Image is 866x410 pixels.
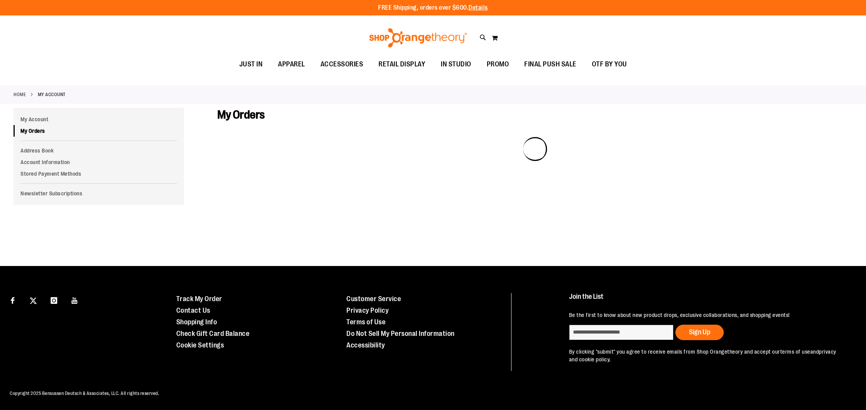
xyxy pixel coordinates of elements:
a: Do Not Sell My Personal Information [346,330,455,337]
a: Cookie Settings [176,341,224,349]
a: terms of use [780,349,810,355]
a: OTF BY YOU [584,56,635,73]
span: Copyright 2025 Bensussen Deutsch & Associates, LLC. All rights reserved. [10,391,159,396]
span: IN STUDIO [441,56,471,73]
a: Accessibility [346,341,385,349]
input: enter email [569,325,673,340]
a: IN STUDIO [433,56,479,73]
img: Shop Orangetheory [368,28,468,47]
a: Visit our Facebook page [6,293,19,307]
p: FREE Shipping, orders over $600. [378,3,488,12]
a: privacy and cookie policy. [569,349,836,363]
a: RETAIL DISPLAY [371,56,433,73]
a: FINAL PUSH SALE [517,56,584,73]
p: Be the first to know about new product drops, exclusive collaborations, and shopping events! [569,311,846,319]
a: APPAREL [270,56,313,73]
a: Terms of Use [346,318,385,326]
a: ACCESSORIES [313,56,371,73]
span: OTF BY YOU [592,56,627,73]
a: PROMO [479,56,517,73]
a: Home [14,91,26,98]
span: FINAL PUSH SALE [524,56,576,73]
span: RETAIL DISPLAY [378,56,425,73]
a: Visit our Instagram page [47,293,61,307]
a: Shopping Info [176,318,217,326]
span: JUST IN [239,56,263,73]
a: Visit our X page [27,293,40,307]
a: Customer Service [346,295,401,303]
span: Sign Up [689,328,710,336]
strong: My Account [38,91,66,98]
a: Contact Us [176,307,210,314]
a: Tracking Info [823,19,859,28]
a: Check Gift Card Balance [176,330,250,337]
a: Visit our Youtube page [68,293,82,307]
span: APPAREL [278,56,305,73]
img: Twitter [30,297,37,304]
a: JUST IN [232,56,271,73]
h4: Join the List [569,293,846,307]
span: ACCESSORIES [320,56,363,73]
a: Privacy Policy [346,307,389,314]
a: My Orders [14,125,184,137]
span: PROMO [487,56,509,73]
a: Track My Order [176,295,222,303]
a: Newsletter Subscriptions [14,188,184,199]
a: My Account [14,114,184,125]
p: By clicking "submit" you agree to receive emails from Shop Orangetheory and accept our and [569,348,846,363]
a: Account Information [14,156,184,168]
button: Sign Up [675,325,724,340]
span: My Orders [217,108,265,121]
a: Stored Payment Methods [14,168,184,180]
a: Address Book [14,145,184,156]
a: Details [469,4,488,11]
